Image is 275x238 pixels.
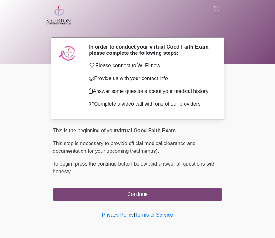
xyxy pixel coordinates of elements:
[89,87,213,95] p: Answer some questions about your medical history
[135,212,173,217] a: Terms of Service
[89,44,213,56] h2: In order to conduct your virtual Good Faith Exam, please complete the following steps:
[53,161,75,167] span: To begin,
[53,141,196,154] span: This step is necessary to provide official medical clearance and documentation for your upcoming ...
[46,5,71,25] img: Saffron Laser Aesthetics and Medical Spa Logo
[89,62,213,70] p: Please connect to Wi-Fi now
[117,128,176,133] strong: virtual Good Faith Exam
[89,75,213,82] p: Provide us with your contact info
[176,128,177,133] span: .
[89,100,213,108] p: Complete a video call with one of our providers
[53,188,222,201] button: Continue
[134,212,135,217] a: |
[102,212,134,217] a: Privacy Policy
[53,161,216,174] span: press the continue button below and answer all questions with honesty.
[58,44,77,63] img: Agent Avatar
[53,128,117,133] span: This is the beginning of your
